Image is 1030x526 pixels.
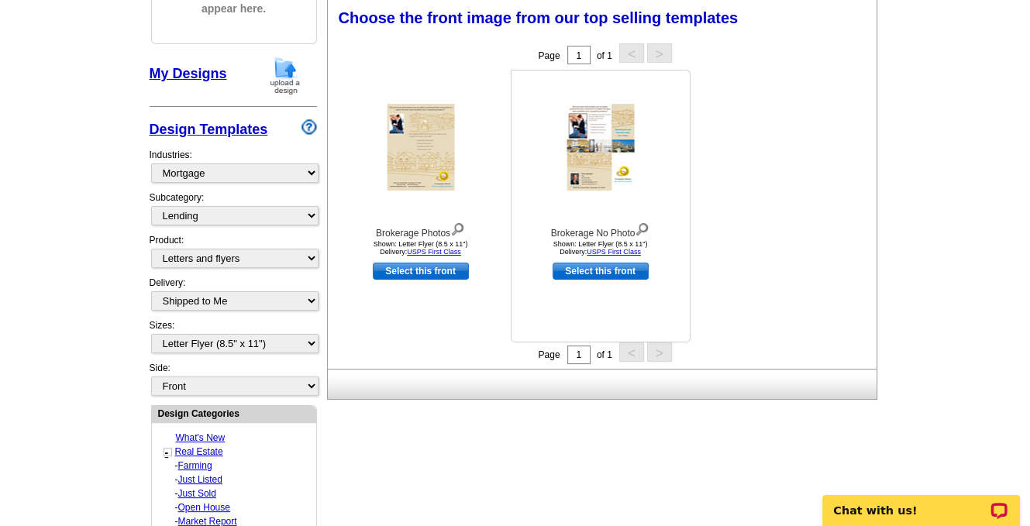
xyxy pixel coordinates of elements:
a: Design Templates [150,122,268,137]
div: Sizes: [150,318,317,361]
a: Open House [178,502,230,513]
div: Product: [150,233,317,276]
span: Page [538,50,560,61]
button: > [647,43,672,63]
div: - [164,486,315,500]
span: of 1 [597,349,612,360]
div: Design Categories [152,406,316,421]
img: Brokerage Photos [387,104,454,191]
a: use this design [553,263,649,280]
a: use this design [373,263,469,280]
a: Just Sold [178,488,216,499]
div: - [164,500,315,514]
div: Brokerage Photos [336,219,506,240]
img: upload-design [265,56,305,95]
button: < [619,43,644,63]
img: Brokerage No Photo [567,104,634,191]
div: - [164,473,315,486]
img: view design details [635,219,649,236]
div: Subcategory: [150,191,317,233]
a: USPS First Class [407,248,461,256]
div: Shown: Letter Flyer (8.5 x 11") Delivery: [515,240,686,256]
img: design-wizard-help-icon.png [301,119,317,135]
a: Real Estate [175,446,223,457]
span: Choose the front image from our top selling templates [339,9,739,26]
iframe: LiveChat chat widget [812,477,1030,526]
div: Delivery: [150,276,317,318]
a: Just Listed [178,474,222,485]
button: > [647,342,672,362]
a: - [165,446,169,459]
a: What's New [176,432,226,443]
span: of 1 [597,50,612,61]
img: view design details [450,219,465,236]
button: < [619,342,644,362]
div: - [164,459,315,473]
div: Side: [150,361,317,397]
span: Page [538,349,560,360]
a: Farming [178,460,212,471]
a: USPS First Class [587,248,641,256]
div: Shown: Letter Flyer (8.5 x 11") Delivery: [336,240,506,256]
div: Brokerage No Photo [515,219,686,240]
a: My Designs [150,66,227,81]
div: Industries: [150,140,317,191]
